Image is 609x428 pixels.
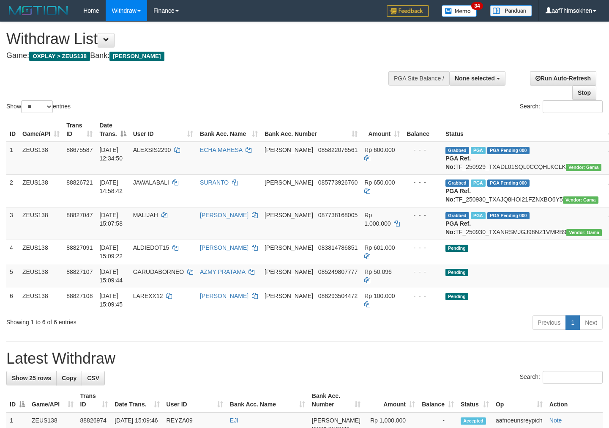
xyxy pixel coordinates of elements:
[461,417,486,425] span: Accepted
[407,211,439,219] div: - - -
[6,4,71,17] img: MOTION_logo.png
[133,293,163,299] span: LAREXX12
[227,388,309,412] th: Bank Acc. Name: activate to sort column ascending
[133,212,158,218] span: MALIJAH
[572,86,596,100] a: Stop
[6,207,19,240] td: 3
[6,100,71,113] label: Show entries
[6,30,398,47] h1: Withdraw List
[364,146,395,153] span: Rp 600.000
[200,212,249,218] a: [PERSON_NAME]
[579,315,603,330] a: Next
[442,118,605,142] th: Status
[407,146,439,154] div: - - -
[418,388,457,412] th: Balance: activate to sort column ascending
[445,245,468,252] span: Pending
[133,244,169,251] span: ALDIEDOT15
[111,388,163,412] th: Date Trans.: activate to sort column ascending
[445,147,469,154] span: Grabbed
[66,244,93,251] span: 88827091
[19,142,63,175] td: ZEUS138
[200,146,242,153] a: ECHA MAHESA
[19,264,63,288] td: ZEUS138
[532,315,566,330] a: Previous
[6,142,19,175] td: 1
[445,188,471,203] b: PGA Ref. No:
[445,155,471,170] b: PGA Ref. No:
[66,293,93,299] span: 88827108
[455,75,495,82] span: None selected
[99,212,123,227] span: [DATE] 15:07:58
[6,288,19,312] td: 6
[364,388,418,412] th: Amount: activate to sort column ascending
[364,244,395,251] span: Rp 601.000
[487,212,530,219] span: PGA Pending
[99,244,123,260] span: [DATE] 15:09:22
[318,268,358,275] span: Copy 085249807777 to clipboard
[63,118,96,142] th: Trans ID: activate to sort column ascending
[312,417,360,424] span: [PERSON_NAME]
[87,375,99,381] span: CSV
[99,146,123,162] span: [DATE] 12:34:50
[471,179,486,187] span: Marked by aafpengsreynich
[265,146,313,153] span: [PERSON_NAME]
[471,212,486,219] span: Marked by aafnoeunsreypich
[318,244,358,251] span: Copy 083814786851 to clipboard
[21,100,53,113] select: Showentries
[318,146,358,153] span: Copy 085822076561 to clipboard
[265,179,313,186] span: [PERSON_NAME]
[265,212,313,218] span: [PERSON_NAME]
[318,212,358,218] span: Copy 087738168005 to clipboard
[6,118,19,142] th: ID
[549,417,562,424] a: Note
[265,293,313,299] span: [PERSON_NAME]
[318,179,358,186] span: Copy 085773926760 to clipboard
[6,52,398,60] h4: Game: Bank:
[543,371,603,384] input: Search:
[565,315,580,330] a: 1
[403,118,442,142] th: Balance
[62,375,76,381] span: Copy
[487,179,530,187] span: PGA Pending
[490,5,532,17] img: panduan.png
[197,118,261,142] th: Bank Acc. Name: activate to sort column ascending
[261,118,361,142] th: Bank Acc. Number: activate to sort column ascending
[66,212,93,218] span: 88827047
[77,388,112,412] th: Trans ID: activate to sort column ascending
[407,178,439,187] div: - - -
[163,388,227,412] th: User ID: activate to sort column ascending
[445,179,469,187] span: Grabbed
[407,243,439,252] div: - - -
[563,196,598,204] span: Vendor URL: https://trx31.1velocity.biz
[99,293,123,308] span: [DATE] 15:09:45
[364,268,392,275] span: Rp 50.096
[6,388,28,412] th: ID: activate to sort column descending
[6,350,603,367] h1: Latest Withdraw
[133,146,171,153] span: ALEXSIS2290
[66,146,93,153] span: 88675587
[387,5,429,17] img: Feedback.jpg
[445,220,471,235] b: PGA Ref. No:
[200,244,249,251] a: [PERSON_NAME]
[442,207,605,240] td: TF_250930_TXANRSMJGJ98NZ1VMRB9
[492,388,546,412] th: Op: activate to sort column ascending
[442,5,477,17] img: Button%20Memo.svg
[200,268,245,275] a: AZMY PRATAMA
[6,240,19,264] td: 4
[12,375,51,381] span: Show 25 rows
[457,388,492,412] th: Status: activate to sort column ascending
[19,118,63,142] th: Game/API: activate to sort column ascending
[99,179,123,194] span: [DATE] 14:58:42
[407,268,439,276] div: - - -
[66,268,93,275] span: 88827107
[364,293,395,299] span: Rp 100.000
[56,371,82,385] a: Copy
[543,100,603,113] input: Search:
[265,268,313,275] span: [PERSON_NAME]
[471,147,486,154] span: Marked by aafpengsreynich
[19,207,63,240] td: ZEUS138
[407,292,439,300] div: - - -
[19,174,63,207] td: ZEUS138
[309,388,364,412] th: Bank Acc. Number: activate to sort column ascending
[364,179,395,186] span: Rp 650.000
